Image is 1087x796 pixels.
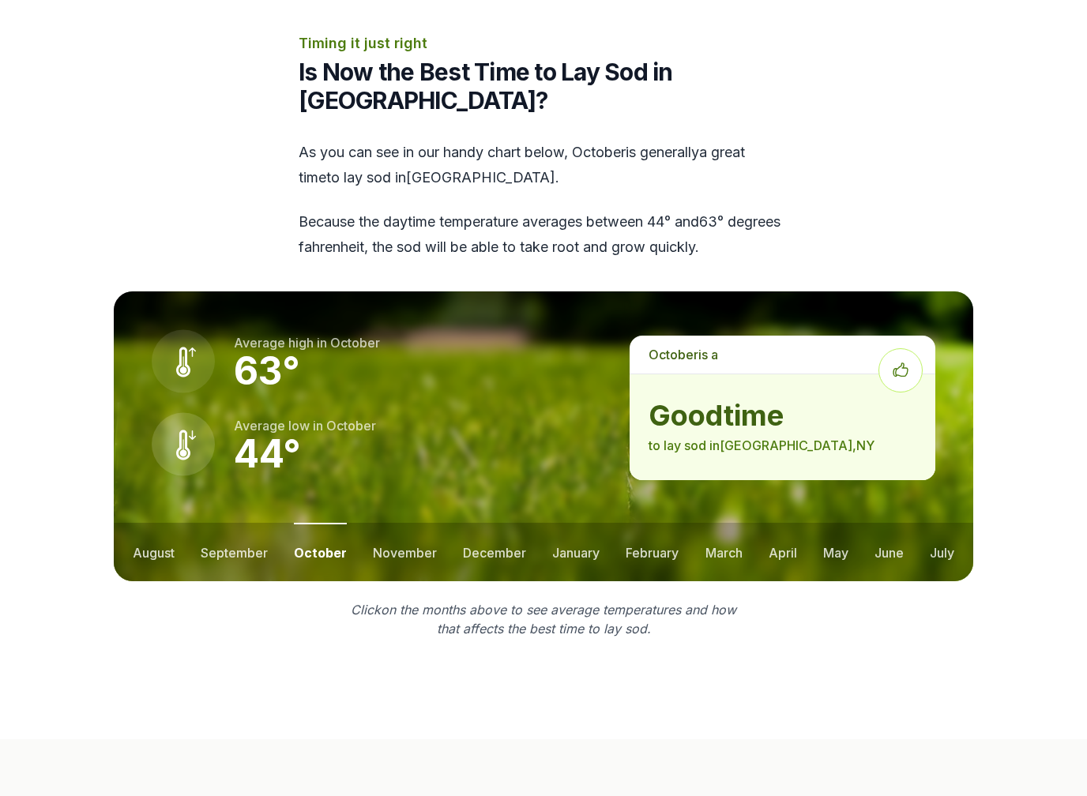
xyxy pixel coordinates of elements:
span: october [572,144,626,160]
button: october [294,523,347,581]
button: july [930,523,954,581]
span: october [330,335,380,351]
p: is a [630,336,935,374]
p: Because the daytime temperature averages between 44 ° and 63 ° degrees fahrenheit, the sod will b... [299,209,788,260]
button: may [823,523,848,581]
button: march [705,523,743,581]
button: january [552,523,600,581]
p: Average high in [234,333,380,352]
button: december [463,523,526,581]
p: to lay sod in [GEOGRAPHIC_DATA] , NY [649,436,916,455]
span: october [649,347,698,362]
button: november [373,523,437,581]
button: june [874,523,904,581]
p: Average low in [234,416,376,435]
strong: 63 ° [234,347,300,394]
button: september [201,523,268,581]
button: february [626,523,679,581]
div: As you can see in our handy chart below, is generally a great time to lay sod in [GEOGRAPHIC_DATA] . [299,140,788,260]
strong: 44 ° [234,430,301,477]
span: october [326,418,376,434]
button: august [133,523,175,581]
p: Timing it just right [299,32,788,54]
p: Click on the months above to see average temperatures and how that affects the best time to lay sod. [341,600,746,638]
h2: Is Now the Best Time to Lay Sod in [GEOGRAPHIC_DATA]? [299,58,788,115]
strong: good time [649,400,916,431]
button: april [769,523,797,581]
